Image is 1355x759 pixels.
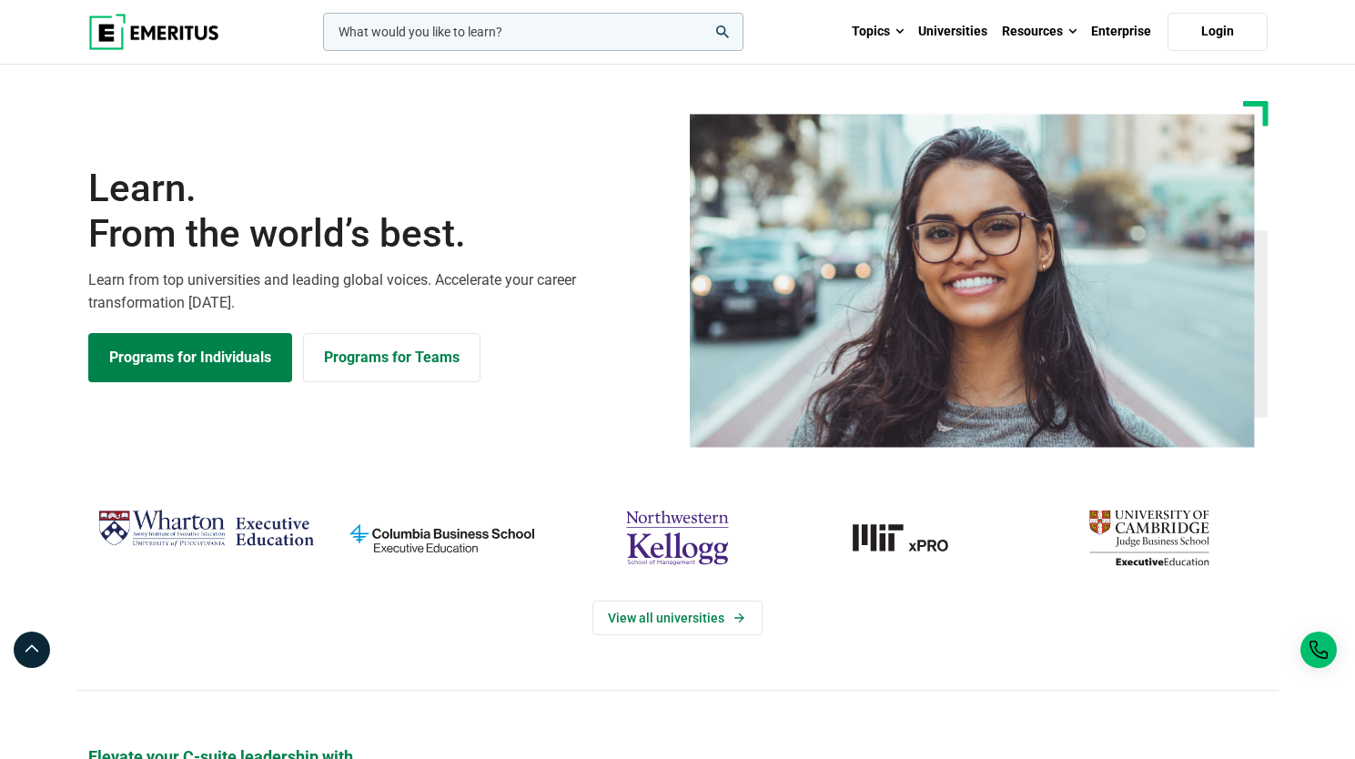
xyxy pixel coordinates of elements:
img: MIT xPRO [804,502,1022,573]
img: northwestern-kellogg [569,502,786,573]
h1: Learn. [88,166,667,258]
a: Login [1168,13,1268,51]
a: Explore for Business [303,333,480,382]
a: Explore Programs [88,333,292,382]
p: Learn from top universities and leading global voices. Accelerate your career transformation [DATE]. [88,268,667,315]
a: MIT-xPRO [804,502,1022,573]
img: Learn from the world's best [690,114,1255,448]
img: columbia-business-school [333,502,551,573]
input: woocommerce-product-search-field-0 [323,13,743,51]
span: From the world’s best. [88,211,667,257]
img: cambridge-judge-business-school [1040,502,1258,573]
a: View Universities [592,601,763,635]
img: Wharton Executive Education [97,502,315,556]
